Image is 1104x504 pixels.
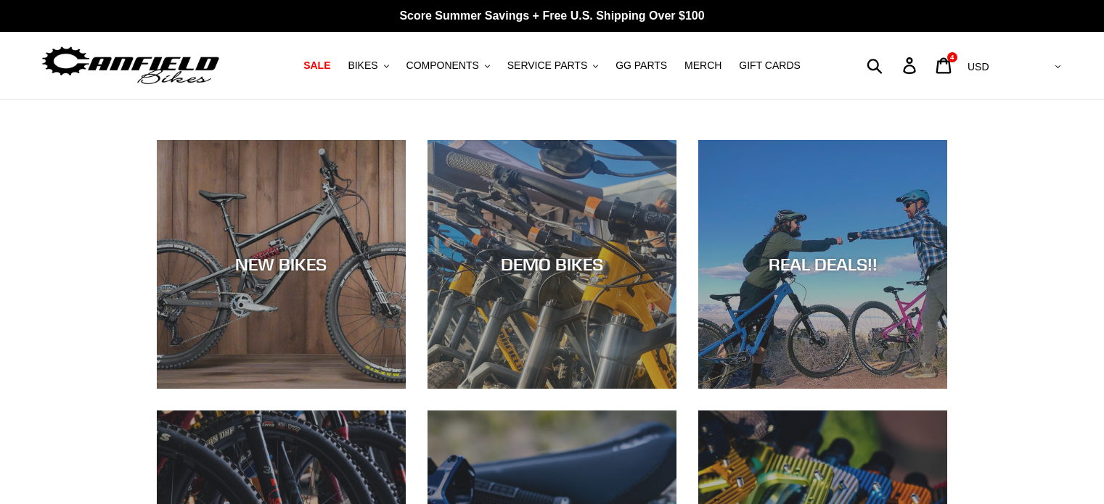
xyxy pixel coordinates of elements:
[340,56,396,75] button: BIKES
[698,254,947,275] div: REAL DEALS!!
[684,59,721,72] span: MERCH
[739,59,801,72] span: GIFT CARDS
[732,56,808,75] a: GIFT CARDS
[296,56,338,75] a: SALE
[608,56,674,75] a: GG PARTS
[500,56,605,75] button: SERVICE PARTS
[507,59,587,72] span: SERVICE PARTS
[303,59,330,72] span: SALE
[950,54,954,61] span: 4
[616,59,667,72] span: GG PARTS
[428,140,676,389] a: DEMO BIKES
[677,56,729,75] a: MERCH
[40,43,221,88] img: Canfield Bikes
[157,140,406,389] a: NEW BIKES
[698,140,947,389] a: REAL DEALS!!
[406,59,479,72] span: COMPONENTS
[428,254,676,275] div: DEMO BIKES
[928,50,962,81] a: 4
[348,59,377,72] span: BIKES
[875,49,912,81] input: Search
[399,56,497,75] button: COMPONENTS
[157,254,406,275] div: NEW BIKES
